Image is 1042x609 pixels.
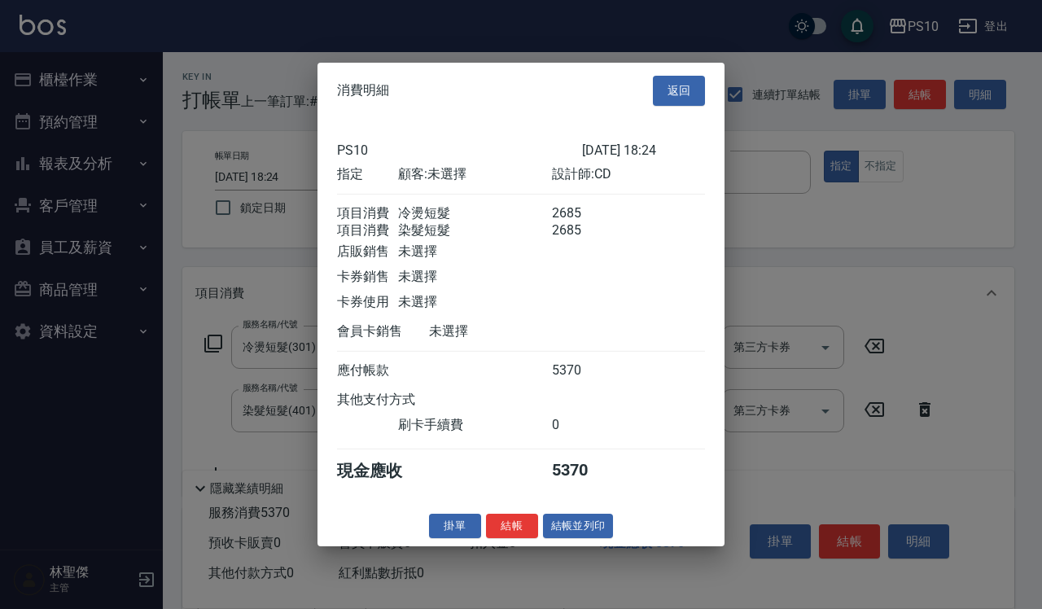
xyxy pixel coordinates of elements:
[398,416,551,433] div: 刷卡手續費
[582,142,705,157] div: [DATE] 18:24
[543,513,614,538] button: 結帳並列印
[552,204,613,221] div: 2685
[337,361,398,379] div: 應付帳款
[337,322,429,340] div: 會員卡銷售
[337,165,398,182] div: 指定
[337,459,429,481] div: 現金應收
[398,293,551,310] div: 未選擇
[398,165,551,182] div: 顧客: 未選擇
[398,243,551,260] div: 未選擇
[337,82,389,99] span: 消費明細
[552,361,613,379] div: 5370
[552,221,613,239] div: 2685
[429,322,582,340] div: 未選擇
[337,142,582,157] div: PS10
[337,221,398,239] div: 項目消費
[552,459,613,481] div: 5370
[398,221,551,239] div: 染髮短髮
[398,268,551,285] div: 未選擇
[337,204,398,221] div: 項目消費
[337,293,398,310] div: 卡券使用
[337,268,398,285] div: 卡券銷售
[552,165,705,182] div: 設計師: CD
[486,513,538,538] button: 結帳
[552,416,613,433] div: 0
[429,513,481,538] button: 掛單
[398,204,551,221] div: 冷燙短髮
[337,391,460,408] div: 其他支付方式
[337,243,398,260] div: 店販銷售
[653,76,705,106] button: 返回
